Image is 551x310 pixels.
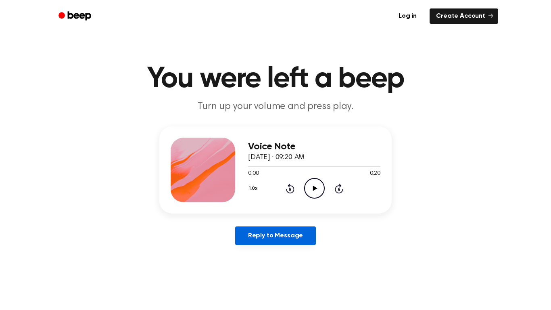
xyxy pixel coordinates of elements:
a: Log in [390,7,425,25]
button: 1.0x [248,182,260,195]
p: Turn up your volume and press play. [121,100,430,113]
a: Beep [53,8,98,24]
span: 0:00 [248,170,259,178]
span: 0:20 [370,170,380,178]
h3: Voice Note [248,141,380,152]
h1: You were left a beep [69,65,482,94]
a: Create Account [430,8,498,24]
a: Reply to Message [235,226,316,245]
span: [DATE] · 09:20 AM [248,154,305,161]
